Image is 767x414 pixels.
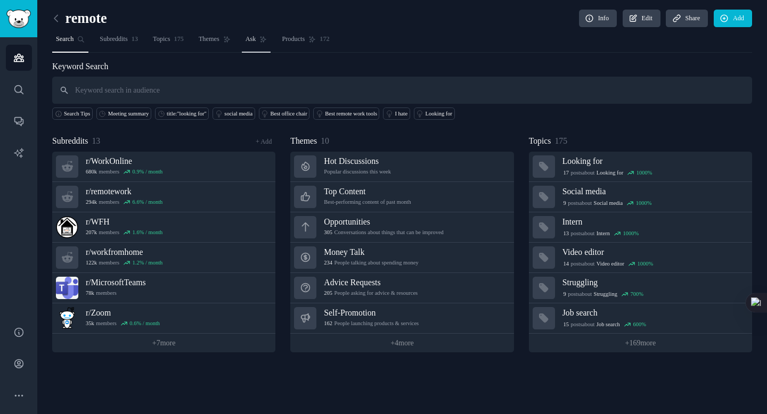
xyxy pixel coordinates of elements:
a: Advice Requests205People asking for advice & resources [290,273,513,303]
a: Job search15postsaboutJob search600% [529,303,752,334]
a: r/workfromhome122kmembers1.2% / month [52,243,275,273]
a: Ask [242,31,271,53]
span: 13 [92,136,100,145]
img: MicrosoftTeams [56,277,78,299]
h3: r/ MicrosoftTeams [86,277,146,288]
a: r/WorkOnline680kmembers0.9% / month [52,152,275,182]
a: Products172 [278,31,333,53]
h3: Job search [562,307,745,318]
div: 1000 % [623,230,639,237]
h3: Social media [562,186,745,197]
h2: remote [52,10,107,27]
a: Hot DiscussionsPopular discussions this week [290,152,513,182]
a: Themes [195,31,234,53]
div: social media [224,110,252,118]
span: 175 [174,35,184,44]
div: post s about [562,168,654,178]
span: 234 [324,259,332,267]
span: 78k [86,289,94,297]
div: People talking about spending money [324,259,418,267]
a: +169more [529,334,752,352]
h3: r/ remotework [86,186,162,197]
h3: Video editor [562,246,745,258]
div: People launching products & services [324,320,419,327]
div: Looking for [426,110,452,118]
a: r/MicrosoftTeams78kmembers [52,273,275,303]
span: 680k [86,168,97,176]
h3: Top Content [324,186,411,197]
span: 9 [563,200,566,207]
span: Products [282,35,305,44]
div: post s about [562,320,647,329]
div: members [86,259,162,267]
img: Zoom [56,307,78,329]
span: Social media [594,200,623,207]
h3: Intern [562,216,745,227]
div: members [86,168,162,176]
button: Search Tips [52,107,93,120]
a: r/remotework294kmembers6.6% / month [52,182,275,212]
a: social media [213,107,255,120]
span: Looking for [597,169,623,177]
div: post s about [562,259,654,269]
div: Popular discussions this week [324,168,391,176]
span: Job search [597,321,620,328]
span: Subreddits [100,35,127,44]
a: + Add [256,138,272,145]
span: 13 [563,230,569,237]
span: Subreddits [52,135,88,148]
span: 294k [86,198,97,206]
div: People asking for advice & resources [324,289,418,297]
h3: Opportunities [324,216,444,227]
a: Opportunities305Conversations about things that can be improved [290,212,513,243]
a: Money Talk234People talking about spending money [290,243,513,273]
div: Conversations about things that can be improved [324,229,444,236]
a: title:"looking for" [155,107,209,120]
div: Meeting summary [108,110,149,118]
a: Best remote work tools [313,107,379,120]
div: 600 % [633,321,646,328]
input: Keyword search in audience [52,77,752,104]
h3: r/ WorkOnline [86,155,162,167]
span: 9 [563,291,566,298]
div: members [86,289,146,297]
a: Social media9postsaboutSocial media1000% [529,182,752,212]
span: 207k [86,229,97,236]
div: members [86,229,162,236]
span: Topics [153,35,170,44]
span: 175 [554,136,567,145]
a: Add [714,10,752,28]
h3: Struggling [562,277,745,288]
span: 122k [86,259,97,267]
div: I hate [395,110,407,118]
a: Looking for17postsaboutLooking for1000% [529,152,752,182]
span: 17 [563,169,569,177]
a: +4more [290,334,513,352]
div: 1.6 % / month [133,229,163,236]
a: Info [579,10,617,28]
img: GummySearch logo [6,10,31,28]
div: 1000 % [636,200,652,207]
span: 305 [324,229,332,236]
div: Best office chair [271,110,307,118]
span: 14 [563,260,569,268]
span: Ask [246,35,256,44]
h3: r/ workfromhome [86,246,162,258]
span: Intern [597,230,610,237]
span: Struggling [594,291,617,298]
a: Best office chair [259,107,310,120]
div: 6.6 % / month [133,198,163,206]
h3: r/ Zoom [86,307,160,318]
a: +7more [52,334,275,352]
a: Edit [623,10,660,28]
h3: Hot Discussions [324,155,391,167]
a: Intern13postsaboutIntern1000% [529,212,752,243]
h3: Advice Requests [324,277,418,288]
div: 0.9 % / month [133,168,163,176]
div: 0.6 % / month [129,320,160,327]
label: Keyword Search [52,62,108,71]
div: Best remote work tools [325,110,377,118]
div: title:"looking for" [167,110,207,118]
a: Struggling9postsaboutStruggling700% [529,273,752,303]
a: Top ContentBest-performing content of past month [290,182,513,212]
